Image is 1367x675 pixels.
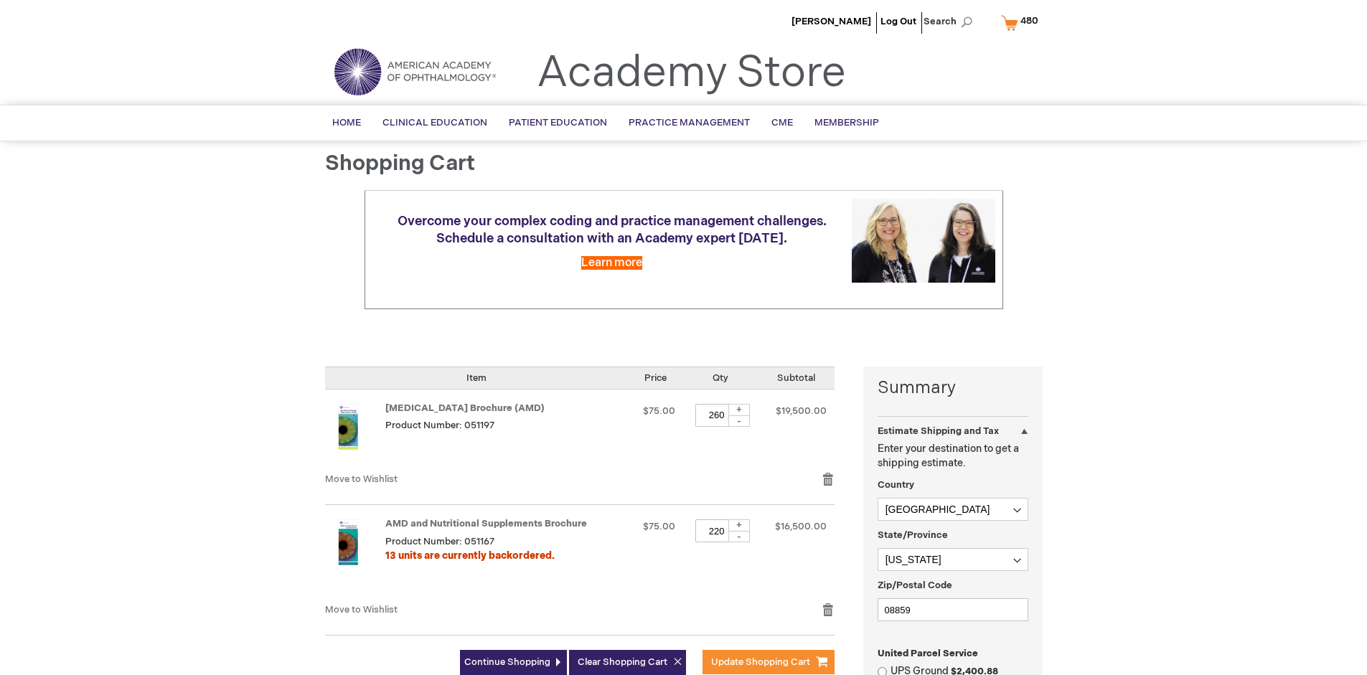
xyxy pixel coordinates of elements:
[385,420,494,431] span: Product Number: 051197
[581,256,642,270] a: Learn more
[878,442,1028,471] p: Enter your destination to get a shipping estimate.
[703,650,835,674] button: Update Shopping Cart
[325,151,475,176] span: Shopping Cart
[771,117,793,128] span: CME
[464,656,550,668] span: Continue Shopping
[728,519,750,532] div: +
[629,117,750,128] span: Practice Management
[878,479,914,491] span: Country
[578,656,667,668] span: Clear Shopping Cart
[880,16,916,27] a: Log Out
[777,372,815,384] span: Subtotal
[643,405,675,417] span: $75.00
[569,650,686,675] button: Clear Shopping Cart
[325,404,385,458] a: Age-Related Macular Degeneration Brochure (AMD)
[537,47,846,99] a: Academy Store
[775,521,827,532] span: $16,500.00
[325,519,385,588] a: AMD and Nutritional Supplements Brochure
[398,214,827,246] span: Overcome your complex coding and practice management challenges. Schedule a consultation with an ...
[878,425,999,437] strong: Estimate Shipping and Tax
[644,372,667,384] span: Price
[924,7,978,36] span: Search
[385,536,494,547] span: Product Number: 051167
[728,531,750,542] div: -
[728,415,750,427] div: -
[711,656,810,668] span: Update Shopping Cart
[385,518,587,529] a: AMD and Nutritional Supplements Brochure
[385,402,545,414] a: [MEDICAL_DATA] Brochure (AMD)
[998,10,1048,35] a: 480
[509,117,607,128] span: Patient Education
[643,521,675,532] span: $75.00
[466,372,487,384] span: Item
[814,117,879,128] span: Membership
[325,404,371,450] img: Age-Related Macular Degeneration Brochure (AMD)
[791,16,871,27] a: [PERSON_NAME]
[713,372,728,384] span: Qty
[878,376,1028,400] strong: Summary
[728,404,750,416] div: +
[878,529,948,541] span: State/Province
[776,405,827,417] span: $19,500.00
[385,549,623,563] div: 13 units are currently backordered.
[325,519,371,565] img: AMD and Nutritional Supplements Brochure
[1020,15,1038,27] span: 480
[852,199,995,283] img: Schedule a consultation with an Academy expert today
[325,473,398,485] a: Move to Wishlist
[695,519,738,542] input: Qty
[332,117,361,128] span: Home
[878,580,952,591] span: Zip/Postal Code
[695,404,738,427] input: Qty
[878,648,978,659] span: United Parcel Service
[460,650,567,675] a: Continue Shopping
[382,117,487,128] span: Clinical Education
[325,604,398,615] a: Move to Wishlist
